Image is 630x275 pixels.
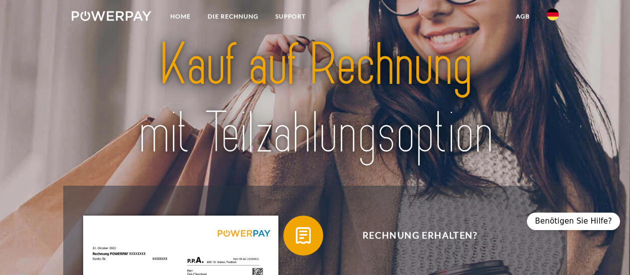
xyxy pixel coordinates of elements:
[267,7,314,25] a: SUPPORT
[162,7,199,25] a: Home
[507,7,538,25] a: agb
[298,216,542,256] span: Rechnung erhalten?
[199,7,267,25] a: DIE RECHNUNG
[547,8,559,20] img: de
[96,27,535,171] img: title-powerpay_de.svg
[527,213,620,230] div: Benötigen Sie Hilfe?
[291,223,316,248] img: qb_bill.svg
[283,216,542,256] button: Rechnung erhalten?
[72,11,152,21] img: logo-powerpay-white.svg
